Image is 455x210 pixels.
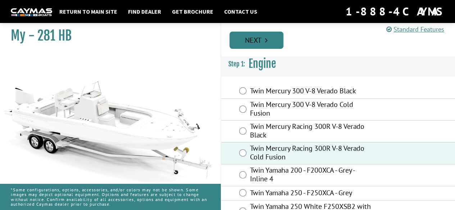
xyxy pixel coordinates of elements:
a: Next [229,32,283,49]
label: Twin Mercury Racing 300R V-8 Verado Cold Fusion [250,144,373,163]
h1: My - 281 HB [11,28,203,44]
a: Contact Us [220,7,261,16]
label: Twin Yamaha 200 - F200XCA - Grey - Inline 4 [250,166,373,185]
label: Twin Yamaha 250 - F250XCA - Grey [250,188,373,199]
a: Standard Features [386,25,444,33]
a: Find Dealer [124,7,165,16]
img: white-logo-c9c8dbefe5ff5ceceb0f0178aa75bf4bb51f6bca0971e226c86eb53dfe498488.png [11,8,52,16]
div: 1-888-4CAYMAS [346,4,444,19]
a: Get Brochure [168,7,217,16]
label: Twin Mercury 300 V-8 Verado Black [250,87,373,97]
label: Twin Mercury Racing 300R V-8 Verado Black [250,122,373,141]
p: *Some configurations, options, accessories, and/or colors may not be shown. Some images may depic... [11,184,210,210]
label: Twin Mercury 300 V-8 Verado Cold Fusion [250,100,373,119]
a: Return to main site [56,7,121,16]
